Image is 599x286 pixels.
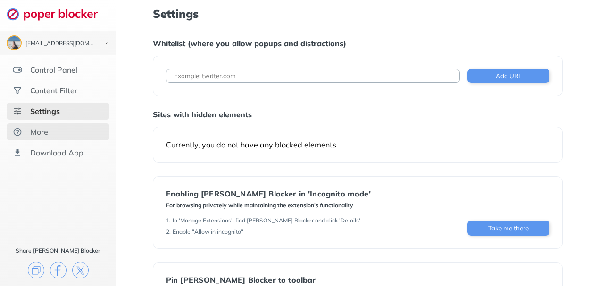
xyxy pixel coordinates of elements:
[153,8,563,20] h1: Settings
[166,69,460,83] input: Example: twitter.com
[30,106,60,116] div: Settings
[8,36,21,49] img: ACg8ocKwdvDeqEast88H_Df36eSi9Jfdan5PJu4MktYr9jNO0ql4DRid=s96-c
[13,148,22,157] img: download-app.svg
[467,221,549,236] button: Take me there
[166,202,371,209] div: For browsing privately while maintaining the extension's functionality
[7,8,108,21] img: logo-webpage.svg
[166,140,550,149] div: Currently, you do not have any blocked elements
[30,86,77,95] div: Content Filter
[153,39,563,48] div: Whitelist (where you allow popups and distractions)
[166,276,378,284] div: Pin [PERSON_NAME] Blocker to toolbar
[166,217,171,224] div: 1 .
[72,262,89,278] img: x.svg
[13,86,22,95] img: social.svg
[50,262,67,278] img: facebook.svg
[30,65,77,74] div: Control Panel
[30,127,48,137] div: More
[166,228,171,236] div: 2 .
[467,69,549,83] button: Add URL
[100,39,111,49] img: chevron-bottom-black.svg
[153,110,563,119] div: Sites with hidden elements
[13,127,22,137] img: about.svg
[28,262,44,278] img: copy.svg
[173,217,360,224] div: In 'Manage Extensions', find [PERSON_NAME] Blocker and click 'Details'
[25,41,95,47] div: scottcapecod3844@gmail.com
[13,65,22,74] img: features.svg
[173,228,243,236] div: Enable "Allow in incognito"
[30,148,83,157] div: Download App
[13,106,22,116] img: settings-selected.svg
[16,247,100,254] div: Share [PERSON_NAME] Blocker
[166,189,371,198] div: Enabling [PERSON_NAME] Blocker in 'Incognito mode'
